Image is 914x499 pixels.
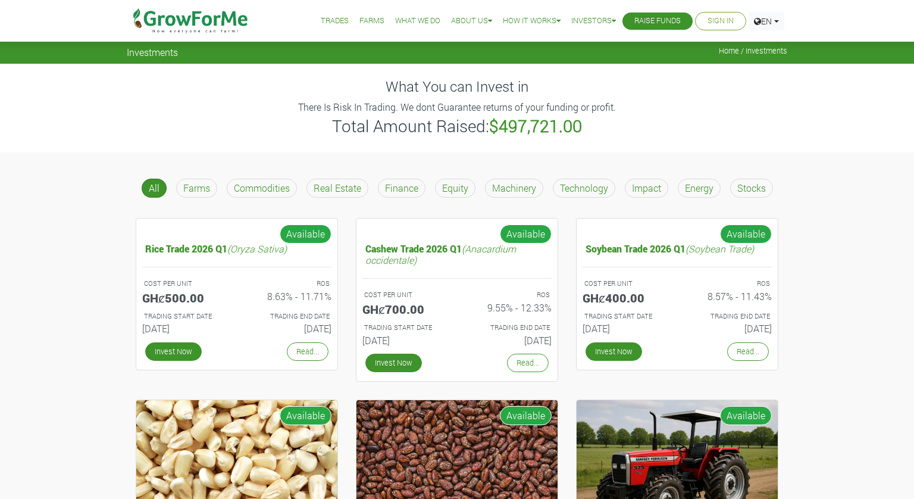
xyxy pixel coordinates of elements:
[137,174,171,202] a: All
[583,240,772,339] a: Soybean Trade 2026 Q1(Soybean Trade) COST PER UNIT GHȼ400.00 ROS 8.57% - 11.43% TRADING START DAT...
[468,290,550,300] p: ROS
[583,323,668,334] h6: [DATE]
[280,406,331,425] span: Available
[314,181,361,195] p: Real Estate
[362,240,552,269] h5: Cashew Trade 2026 Q1
[171,174,222,202] a: Farms
[302,174,373,202] a: Real Estate
[468,323,550,333] p: Estimated Trading End Date
[280,224,331,244] span: Available
[480,174,548,202] a: Machinery
[127,46,178,58] span: Investments
[144,279,226,289] p: COST PER UNIT
[248,311,330,322] p: Estimated Trading End Date
[708,15,734,27] a: Sign In
[144,311,226,322] p: Estimated Trading Start Date
[364,323,446,333] p: Estimated Trading Start Date
[548,174,620,202] a: Technology
[507,354,549,372] a: Read...
[685,181,713,195] p: Energy
[246,291,331,302] h6: 8.63% - 11.71%
[442,181,468,195] p: Equity
[362,335,448,346] h6: [DATE]
[749,12,784,30] a: EN
[737,181,766,195] p: Stocks
[362,302,448,316] h5: GHȼ700.00
[720,406,772,425] span: Available
[364,290,446,300] p: COST PER UNIT
[142,291,228,305] h5: GHȼ500.00
[145,342,202,361] a: Invest Now
[583,291,668,305] h5: GHȼ400.00
[129,116,785,136] h3: Total Amount Raised:
[385,181,418,195] p: Finance
[129,100,785,114] p: There Is Risk In Trading. We dont Guarantee returns of your funding or profit.
[685,242,754,255] i: (Soybean Trade)
[719,46,787,55] span: Home / Investments
[142,240,331,257] h5: Rice Trade 2026 Q1
[127,78,787,95] h4: What You can Invest in
[227,242,287,255] i: (Oryza Sativa)
[688,279,770,289] p: ROS
[686,323,772,334] h6: [DATE]
[492,181,536,195] p: Machinery
[373,174,430,202] a: Finance
[248,279,330,289] p: ROS
[359,15,384,27] a: Farms
[430,174,480,202] a: Equity
[634,15,681,27] a: Raise Funds
[149,181,159,195] p: All
[720,224,772,244] span: Available
[688,311,770,322] p: Estimated Trading End Date
[466,302,552,313] h6: 9.55% - 12.33%
[571,15,616,27] a: Investors
[584,311,666,322] p: Estimated Trading Start Date
[500,406,552,425] span: Available
[620,174,673,202] a: Impact
[451,15,492,27] a: About Us
[503,15,561,27] a: How it Works
[287,342,328,361] a: Read...
[632,181,661,195] p: Impact
[362,240,552,351] a: Cashew Trade 2026 Q1(Anacardium occidentale) COST PER UNIT GHȼ700.00 ROS 9.55% - 12.33% TRADING S...
[673,174,725,202] a: Energy
[142,240,331,339] a: Rice Trade 2026 Q1(Oryza Sativa) COST PER UNIT GHȼ500.00 ROS 8.63% - 11.71% TRADING START DATE [D...
[583,240,772,257] h5: Soybean Trade 2026 Q1
[489,115,582,137] b: $497,721.00
[466,335,552,346] h6: [DATE]
[365,354,422,372] a: Invest Now
[727,342,769,361] a: Read...
[560,181,608,195] p: Technology
[246,323,331,334] h6: [DATE]
[321,15,349,27] a: Trades
[395,15,440,27] a: What We Do
[725,174,778,202] a: Stocks
[222,174,302,202] a: Commodities
[365,242,516,266] i: (Anacardium occidentale)
[234,181,290,195] p: Commodities
[500,224,552,244] span: Available
[586,342,642,361] a: Invest Now
[686,291,772,302] h6: 8.57% - 11.43%
[584,279,666,289] p: COST PER UNIT
[142,323,228,334] h6: [DATE]
[183,181,210,195] p: Farms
